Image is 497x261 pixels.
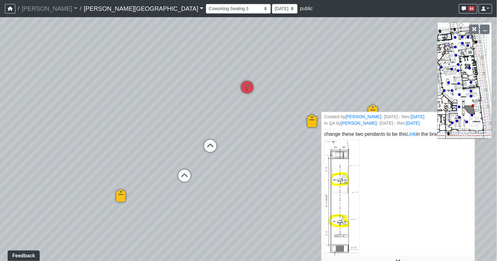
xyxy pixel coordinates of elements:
iframe: Ybug feedback widget [5,249,41,261]
a: [DATE] [411,114,424,119]
button: 84 [459,4,477,14]
span: / [15,2,22,15]
a: Link [407,131,416,137]
a: [PERSON_NAME] [341,121,377,126]
span: / [77,2,84,15]
a: [PERSON_NAME] [22,2,77,15]
span: change these two pendants to be this in the brass finish. [324,131,456,203]
a: [PERSON_NAME] [345,114,381,119]
a: [PERSON_NAME][GEOGRAPHIC_DATA] [84,2,203,15]
span: 84 [468,6,475,11]
small: In QA by - [DATE] - Rev: [324,120,472,127]
small: Created by - [DATE] - Rev: [324,113,472,120]
span: public [300,6,313,11]
a: [DATE] [406,121,420,126]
